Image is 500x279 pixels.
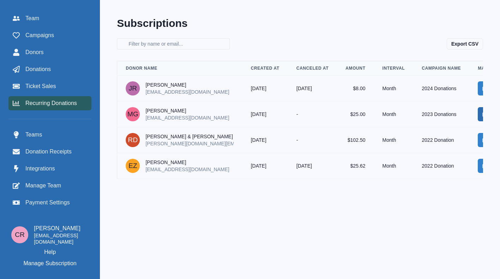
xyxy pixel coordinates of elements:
[145,159,229,166] p: [PERSON_NAME]
[25,48,44,57] span: Donors
[127,111,138,117] div: Melanie Di Giacomo
[374,127,413,153] td: Month
[126,107,234,121] a: Melanie Di Giacomo[PERSON_NAME][EMAIL_ADDRESS][DOMAIN_NAME]
[117,61,243,76] th: Donor Name
[422,162,461,169] a: 2022 Donation
[126,159,234,173] a: Estefania Zarazua[PERSON_NAME][EMAIL_ADDRESS][DOMAIN_NAME]
[44,248,56,256] a: Help
[337,127,374,153] td: $102.50
[8,45,91,59] a: Donors
[337,153,374,179] td: $25.62
[478,133,492,147] a: Manage
[8,196,91,210] a: Payment Settings
[374,61,413,76] th: Interval
[8,96,91,110] a: Recurring Donations
[25,65,51,74] span: Donations
[25,181,61,190] span: Manage Team
[8,128,91,142] a: Teams
[25,82,56,91] span: Ticket Sales
[288,127,337,153] td: -
[422,85,461,92] a: 2024 Donations
[478,81,492,95] a: Manage
[15,231,25,238] div: Connor Reaumond
[242,101,288,127] td: [DATE]
[8,11,91,25] a: Team
[145,107,229,114] p: [PERSON_NAME]
[478,107,492,121] a: Manage
[337,76,374,101] td: $8.00
[242,76,288,101] td: [DATE]
[128,136,138,143] div: Rudy & Tricia Dell
[25,147,72,156] span: Donation Receipts
[374,76,413,101] td: Month
[422,111,461,118] a: 2023 Donations
[374,101,413,127] td: Month
[422,136,461,144] a: 2022 Donation
[288,101,337,127] td: -
[34,224,89,233] p: [PERSON_NAME]
[242,61,288,76] th: Created At
[8,179,91,193] a: Manage Team
[8,62,91,76] a: Donations
[145,133,234,140] p: [PERSON_NAME] & [PERSON_NAME]
[478,159,492,173] a: Manage
[8,145,91,159] a: Donation Receipts
[242,127,288,153] td: [DATE]
[25,198,70,207] span: Payment Settings
[126,81,234,95] a: James Ruddy[PERSON_NAME][EMAIL_ADDRESS][DOMAIN_NAME]
[374,153,413,179] td: Month
[117,38,230,50] input: Filter by name or email...
[145,81,229,88] p: [PERSON_NAME]
[145,88,229,95] p: [EMAIL_ADDRESS][DOMAIN_NAME]
[25,14,39,23] span: Team
[8,79,91,93] a: Ticket Sales
[8,28,91,42] a: Campaigns
[129,162,137,169] div: Estefania Zarazua
[8,162,91,176] a: Integrations
[288,76,337,101] td: [DATE]
[145,140,234,147] p: [PERSON_NAME][DOMAIN_NAME][EMAIL_ADDRESS][DOMAIN_NAME]
[337,101,374,127] td: $25.00
[145,114,229,121] p: [EMAIL_ADDRESS][DOMAIN_NAME]
[145,166,229,173] p: [EMAIL_ADDRESS][DOMAIN_NAME]
[25,99,77,107] span: Recurring Donations
[25,164,55,173] span: Integrations
[413,61,470,76] th: Campaign Name
[126,133,234,147] a: Rudy & Tricia Dell[PERSON_NAME] & [PERSON_NAME][PERSON_NAME][DOMAIN_NAME][EMAIL_ADDRESS][DOMAIN_N...
[23,259,76,268] p: Manage Subscription
[288,153,337,179] td: [DATE]
[242,153,288,179] td: [DATE]
[34,233,89,245] p: [EMAIL_ADDRESS][DOMAIN_NAME]
[25,130,42,139] span: Teams
[117,17,483,30] h2: Subscriptions
[447,38,483,50] button: Export CSV
[288,61,337,76] th: Canceled At
[129,85,137,92] div: James Ruddy
[25,31,54,40] span: Campaigns
[337,61,374,76] th: Amount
